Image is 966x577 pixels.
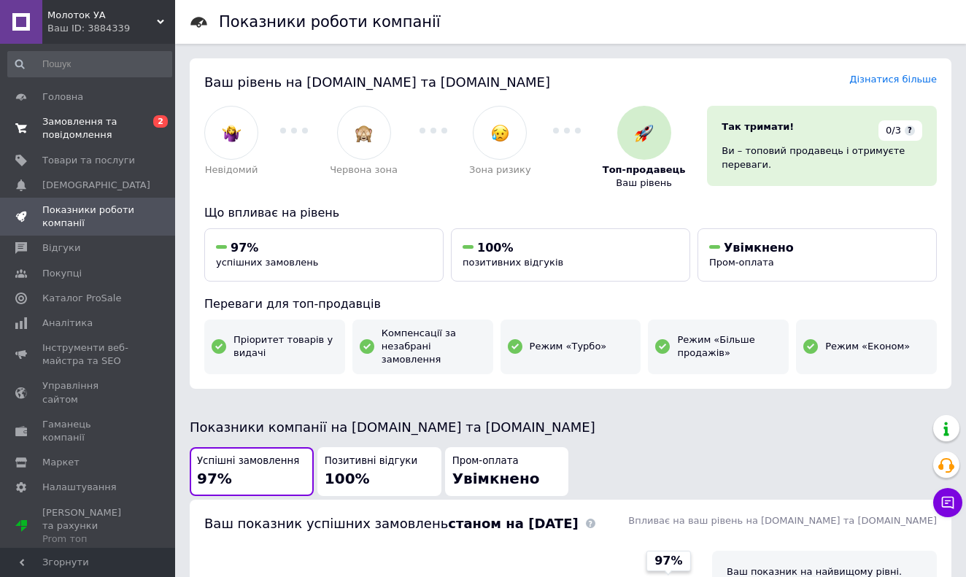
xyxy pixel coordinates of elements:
[698,228,937,282] button: УвімкненоПром-оплата
[42,481,117,494] span: Налаштування
[47,22,175,35] div: Ваш ID: 3884339
[42,418,135,444] span: Гаманець компанії
[190,447,314,496] button: Успішні замовлення97%
[491,124,509,142] img: :disappointed_relieved:
[42,267,82,280] span: Покупці
[42,154,135,167] span: Товари та послуги
[355,124,373,142] img: :see_no_evil:
[42,241,80,255] span: Відгуки
[452,470,540,487] span: Увімкнено
[654,553,682,569] span: 97%
[451,228,690,282] button: 100%позитивних відгуків
[42,341,135,368] span: Інструменти веб-майстра та SEO
[463,257,563,268] span: позитивних відгуків
[197,470,232,487] span: 97%
[204,297,381,311] span: Переваги для топ-продавців
[42,115,135,142] span: Замовлення та повідомлення
[677,333,781,360] span: Режим «Більше продажів»
[635,124,653,142] img: :rocket:
[231,241,258,255] span: 97%
[709,257,774,268] span: Пром-оплата
[216,257,318,268] span: успішних замовлень
[530,340,607,353] span: Режим «Турбо»
[603,163,686,177] span: Топ-продавець
[317,447,441,496] button: Позитивні відгуки100%
[190,419,595,435] span: Показники компанії на [DOMAIN_NAME] та [DOMAIN_NAME]
[42,204,135,230] span: Показники роботи компанії
[219,13,441,31] h1: Показники роботи компанії
[42,292,121,305] span: Каталог ProSale
[825,340,910,353] span: Режим «Економ»
[204,228,444,282] button: 97%успішних замовлень
[42,179,150,192] span: [DEMOGRAPHIC_DATA]
[616,177,672,190] span: Ваш рівень
[42,506,135,546] span: [PERSON_NAME] та рахунки
[878,120,922,141] div: 0/3
[42,379,135,406] span: Управління сайтом
[452,454,519,468] span: Пром-оплата
[445,447,569,496] button: Пром-оплатаУвімкнено
[722,144,922,171] div: Ви – топовий продавець і отримуєте переваги.
[197,454,299,468] span: Успішні замовлення
[233,333,338,360] span: Пріоритет товарів у видачі
[42,317,93,330] span: Аналітика
[469,163,531,177] span: Зона ризику
[204,516,579,531] span: Ваш показник успішних замовлень
[325,470,370,487] span: 100%
[325,454,417,468] span: Позитивні відгуки
[223,124,241,142] img: :woman-shrugging:
[722,121,794,132] span: Так тримати!
[933,488,962,517] button: Чат з покупцем
[42,456,80,469] span: Маркет
[905,125,915,136] span: ?
[448,516,578,531] b: станом на [DATE]
[628,515,937,526] span: Впливає на ваш рівень на [DOMAIN_NAME] та [DOMAIN_NAME]
[205,163,258,177] span: Невідомий
[47,9,157,22] span: Молоток УА
[382,327,486,367] span: Компенсації за незабрані замовлення
[724,241,794,255] span: Увімкнено
[849,74,937,85] a: Дізнатися більше
[42,533,135,546] div: Prom топ
[204,206,339,220] span: Що впливає на рівень
[477,241,513,255] span: 100%
[330,163,398,177] span: Червона зона
[153,115,168,128] span: 2
[42,90,83,104] span: Головна
[7,51,172,77] input: Пошук
[204,74,550,90] span: Ваш рівень на [DOMAIN_NAME] та [DOMAIN_NAME]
